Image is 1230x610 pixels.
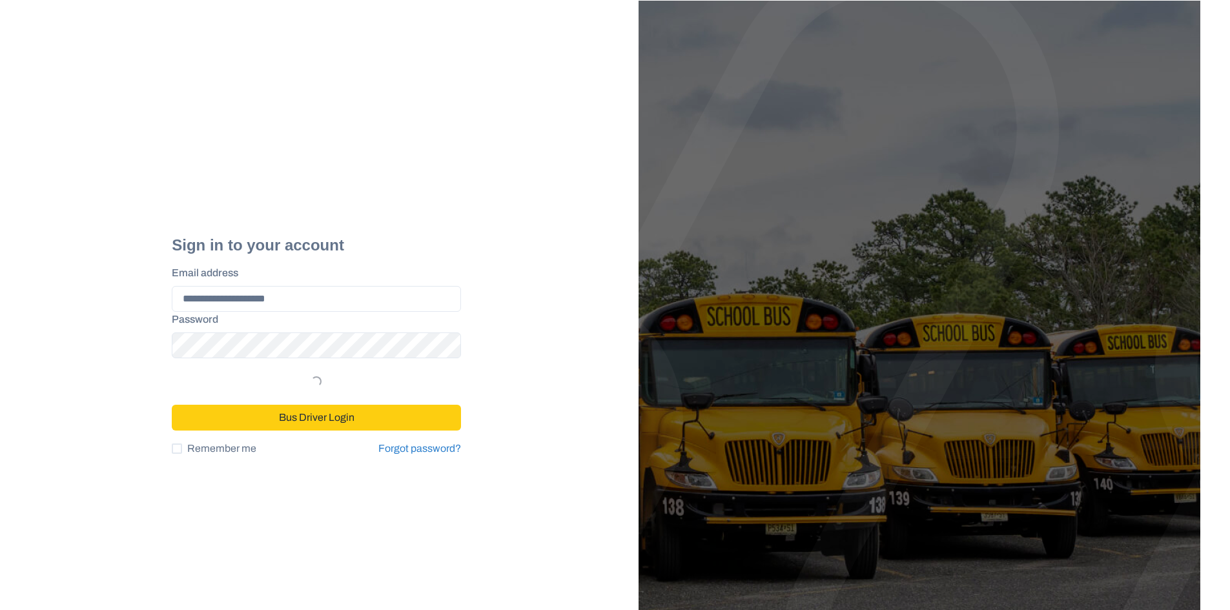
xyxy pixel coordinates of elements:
[378,443,461,454] a: Forgot password?
[172,236,461,255] h2: Sign in to your account
[187,441,256,456] span: Remember me
[172,406,461,417] a: Bus Driver Login
[172,265,453,281] label: Email address
[172,312,453,327] label: Password
[378,441,461,456] a: Forgot password?
[172,405,461,431] button: Bus Driver Login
